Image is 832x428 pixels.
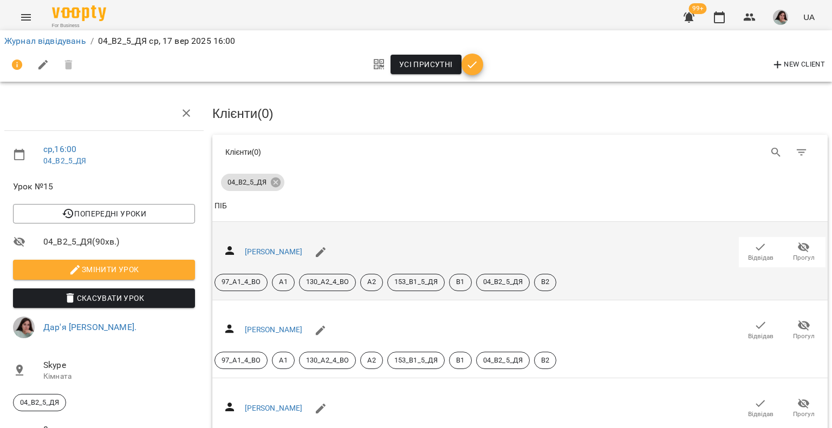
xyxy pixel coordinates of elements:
[773,10,788,25] img: af639ac19055896d32b34a874535cdcb.jpeg
[212,107,828,121] h3: Клієнти ( 0 )
[90,35,94,48] li: /
[4,36,86,46] a: Журнал відвідувань
[535,355,556,365] span: В2
[361,277,382,287] span: А2
[803,11,815,23] span: UA
[43,371,195,382] p: Кімната
[245,325,303,334] a: [PERSON_NAME]
[450,277,471,287] span: В1
[214,200,227,213] div: ПІБ
[477,355,529,365] span: 04_В2_5_ДЯ
[793,410,815,419] span: Прогул
[272,277,294,287] span: А1
[782,393,825,424] button: Прогул
[221,177,273,187] span: 04_В2_5_ДЯ
[739,393,782,424] button: Відвідав
[391,55,461,74] button: Усі присутні
[782,237,825,267] button: Прогул
[14,398,66,407] span: 04_В2_5_ДЯ
[13,260,195,279] button: Змінити урок
[52,5,106,21] img: Voopty Logo
[225,147,512,157] div: Клієнти ( 0 )
[13,288,195,308] button: Скасувати Урок
[388,355,445,365] span: 153_В1_5_ДЯ
[748,253,773,262] span: Відвідав
[361,355,382,365] span: А2
[300,355,356,365] span: 130_А2_4_ВО
[789,140,815,166] button: Фільтр
[215,355,267,365] span: 97_А1_4_ВО
[300,277,356,287] span: 130_А2_4_ВО
[689,3,707,14] span: 99+
[4,35,828,48] nav: breadcrumb
[769,56,828,74] button: New Client
[43,144,76,154] a: ср , 16:00
[43,322,136,332] a: Дар'я [PERSON_NAME].
[13,317,35,338] img: af639ac19055896d32b34a874535cdcb.jpeg
[212,135,828,169] div: Table Toolbar
[22,263,186,276] span: Змінити урок
[771,58,825,71] span: New Client
[215,277,267,287] span: 97_А1_4_ВО
[272,355,294,365] span: А1
[13,394,66,411] div: 04_В2_5_ДЯ
[52,22,106,29] span: For Business
[782,315,825,345] button: Прогул
[98,35,236,48] p: 04_В2_5_ДЯ ср, 17 вер 2025 16:00
[13,4,39,30] button: Menu
[450,355,471,365] span: В1
[748,332,773,341] span: Відвідав
[43,235,195,248] span: 04_В2_5_ДЯ ( 90 хв. )
[388,277,445,287] span: 153_В1_5_ДЯ
[245,247,303,256] a: [PERSON_NAME]
[793,332,815,341] span: Прогул
[399,58,453,71] span: Усі присутні
[214,200,227,213] div: Sort
[214,200,825,213] span: ПІБ
[13,180,195,193] span: Урок №15
[793,253,815,262] span: Прогул
[43,359,195,372] span: Skype
[763,140,789,166] button: Search
[739,315,782,345] button: Відвідав
[535,277,556,287] span: В2
[748,410,773,419] span: Відвідав
[739,237,782,267] button: Відвідав
[221,174,284,191] div: 04_В2_5_ДЯ
[22,207,186,220] span: Попередні уроки
[799,7,819,27] button: UA
[477,277,529,287] span: 04_В2_5_ДЯ
[13,204,195,223] button: Попередні уроки
[43,156,86,165] a: 04_В2_5_ДЯ
[245,404,303,412] a: [PERSON_NAME]
[22,292,186,305] span: Скасувати Урок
